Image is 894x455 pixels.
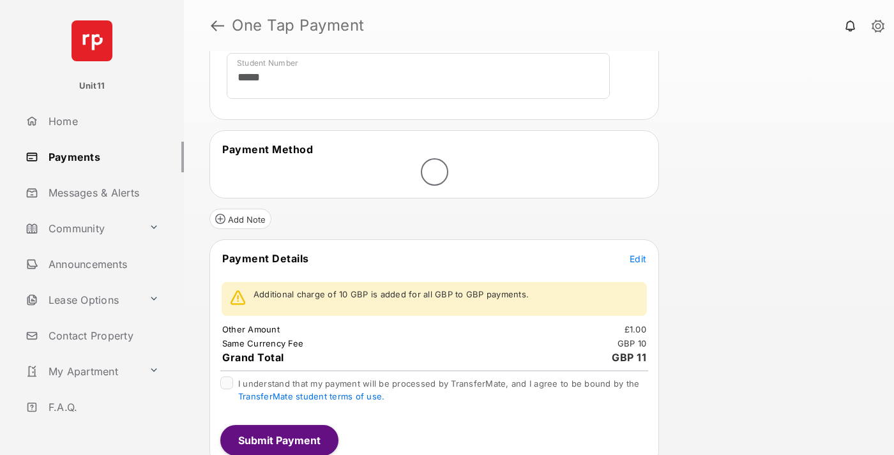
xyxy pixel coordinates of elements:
strong: One Tap Payment [232,18,365,33]
span: Grand Total [222,351,284,364]
span: I understand that my payment will be processed by TransferMate, and I agree to be bound by the [238,378,639,401]
a: TransferMate student terms of use. [238,391,384,401]
p: Unit11 [79,80,105,93]
span: Payment Details [222,252,309,265]
a: Community [20,213,144,244]
td: GBP 10 [617,338,648,349]
button: Edit [630,252,646,265]
a: Contact Property [20,320,184,351]
span: Edit [630,253,646,264]
td: Same Currency Fee [222,338,304,349]
a: Home [20,106,184,137]
a: Payments [20,142,184,172]
td: £1.00 [624,324,647,335]
a: F.A.Q. [20,392,184,422]
p: Additional charge of 10 GBP is added for all GBP to GBP payments. [254,288,529,301]
button: Add Note [209,209,271,229]
span: GBP 11 [612,351,646,364]
td: Other Amount [222,324,280,335]
img: svg+xml;base64,PHN2ZyB4bWxucz0iaHR0cDovL3d3dy53My5vcmcvMjAwMC9zdmciIHdpZHRoPSI2NCIgaGVpZ2h0PSI2NC... [72,20,112,61]
a: Lease Options [20,285,144,315]
a: Announcements [20,249,184,280]
a: My Apartment [20,356,144,387]
a: Messages & Alerts [20,177,184,208]
span: Payment Method [222,143,313,156]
